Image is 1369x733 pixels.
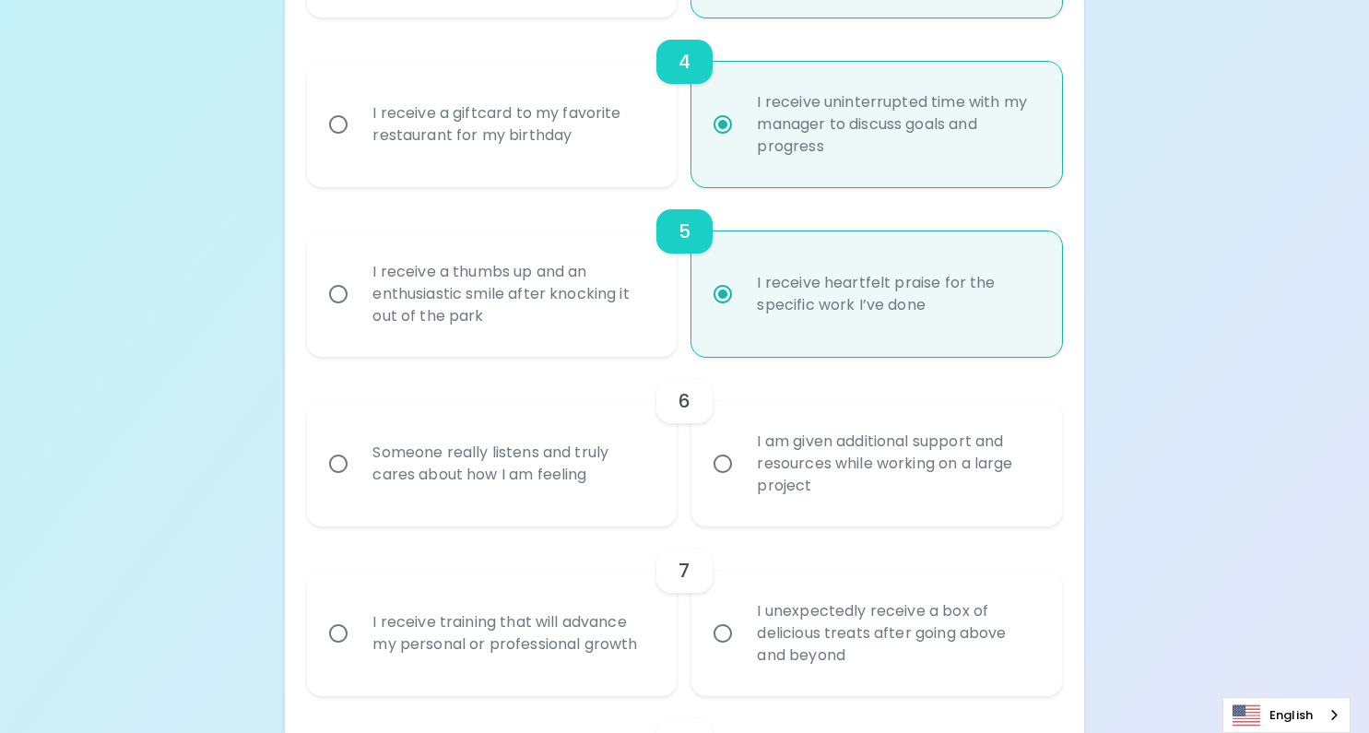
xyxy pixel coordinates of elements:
a: English [1223,698,1350,732]
h6: 5 [679,217,690,246]
h6: 6 [679,386,690,416]
h6: 7 [679,556,690,585]
div: Someone really listens and truly cares about how I am feeling [358,420,667,508]
div: I receive a giftcard to my favorite restaurant for my birthday [358,80,667,169]
div: I receive heartfelt praise for the specific work I’ve done [742,250,1051,338]
div: choice-group-check [307,357,1061,526]
h6: 4 [679,47,690,77]
div: I receive training that will advance my personal or professional growth [358,589,667,678]
div: choice-group-check [307,18,1061,187]
div: I receive a thumbs up and an enthusiastic smile after knocking it out of the park [358,239,667,349]
div: Language [1222,697,1351,733]
div: I am given additional support and resources while working on a large project [742,408,1051,519]
div: I receive uninterrupted time with my manager to discuss goals and progress [742,69,1051,180]
aside: Language selected: English [1222,697,1351,733]
div: choice-group-check [307,187,1061,357]
div: choice-group-check [307,526,1061,696]
div: I unexpectedly receive a box of delicious treats after going above and beyond [742,578,1051,689]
